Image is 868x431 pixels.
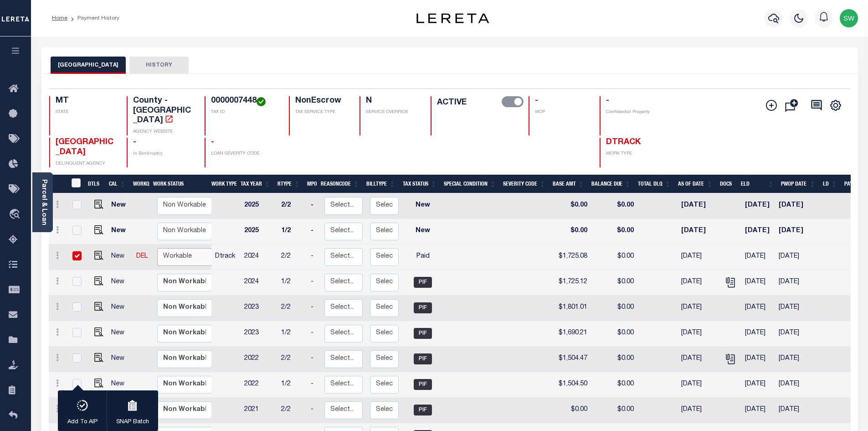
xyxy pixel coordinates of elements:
td: 2024 [241,270,277,296]
td: 2022 [241,372,277,398]
p: SNAP Batch [116,418,149,427]
p: TAX ID [211,109,278,116]
td: $0.00 [591,193,637,219]
p: Add To AIP [67,418,98,427]
img: view%20details.png [94,225,103,234]
span: PIF [414,379,432,390]
td: 2/2 [277,347,307,372]
td: 2025 [241,219,277,244]
td: $1,504.50 [552,372,591,398]
td: $1,690.21 [552,321,591,347]
p: WOP [535,109,589,116]
a: DEL [136,253,148,260]
th: &nbsp;&nbsp;&nbsp;&nbsp;&nbsp;&nbsp;&nbsp;&nbsp;&nbsp;&nbsp; [49,175,66,193]
th: CAL: activate to sort column ascending [105,175,129,193]
p: In Bankruptcy [133,151,194,157]
td: New [108,296,133,321]
img: view%20details.png [94,200,103,209]
td: - [307,296,321,321]
span: PIF [414,328,432,339]
p: STATE [56,109,116,116]
h4: NonEscrow [295,96,349,106]
td: [DATE] [775,372,816,398]
td: [DATE] [741,219,776,244]
img: view%20details.png [94,379,103,388]
td: $0.00 [591,372,637,398]
td: [DATE] [678,347,719,372]
img: logo-dark.svg [416,13,489,23]
h4: MT [56,96,116,106]
td: - [307,270,321,296]
p: TAX SERVICE TYPE [295,109,349,116]
td: $0.00 [552,398,591,423]
p: DELINQUENT AGENCY [56,161,116,167]
h4: 0000007448 [211,96,278,106]
span: - [211,138,214,146]
td: [DATE] [741,270,776,296]
span: - [133,138,136,146]
th: ReasonCode: activate to sort column ascending [317,175,363,193]
td: New [108,372,133,398]
td: New [108,321,133,347]
td: [DATE] [775,398,816,423]
td: [DATE] [678,219,719,244]
th: Balance Due: activate to sort column ascending [588,175,634,193]
td: New [402,219,443,244]
td: - [307,244,321,270]
td: - [307,347,321,372]
img: svg+xml;base64,PHN2ZyB4bWxucz0iaHR0cDovL3d3dy53My5vcmcvMjAwMC9zdmciIHBvaW50ZXItZXZlbnRzPSJub25lIi... [840,9,858,27]
td: - [307,219,321,244]
p: LOAN SEVERITY CODE [211,151,278,157]
td: $0.00 [591,296,637,321]
li: Payment History [67,14,119,22]
h4: County - [GEOGRAPHIC_DATA] [133,96,194,126]
th: Special Condition: activate to sort column ascending [440,175,499,193]
td: 2022 [241,347,277,372]
th: PWOP Date: activate to sort column ascending [777,175,819,193]
button: [GEOGRAPHIC_DATA] [51,57,126,74]
td: New [108,219,133,244]
span: DTRACK [606,138,641,146]
p: AGENCY WEBSITE [133,129,194,135]
td: [DATE] [678,270,719,296]
td: [DATE] [678,321,719,347]
td: 2023 [241,321,277,347]
th: MPO [303,175,317,193]
td: - [307,321,321,347]
td: $1,504.47 [552,347,591,372]
button: HISTORY [129,57,189,74]
td: 2021 [241,398,277,423]
th: Tax Status: activate to sort column ascending [399,175,440,193]
img: view%20details.png [94,276,103,286]
td: [DATE] [775,296,816,321]
i: travel_explore [9,209,23,221]
td: New [402,193,443,219]
td: [DATE] [741,372,776,398]
td: [DATE] [741,296,776,321]
td: [DATE] [741,398,776,423]
th: Tax Year: activate to sort column ascending [237,175,274,193]
td: - [307,193,321,219]
td: 2024 [241,244,277,270]
td: - [307,372,321,398]
td: $0.00 [591,270,637,296]
td: $1,801.01 [552,296,591,321]
td: [DATE] [678,244,719,270]
th: DTLS [84,175,105,193]
td: 2/2 [277,398,307,423]
th: Docs [716,175,738,193]
span: - [606,97,609,105]
td: New [108,244,133,270]
td: Dtrack [211,244,241,270]
td: 1/2 [277,321,307,347]
th: ELD: activate to sort column ascending [737,175,777,193]
td: 2/2 [277,193,307,219]
td: [DATE] [678,193,719,219]
td: [DATE] [775,244,816,270]
td: 2025 [241,193,277,219]
td: $0.00 [552,219,591,244]
td: New [108,347,133,372]
td: $0.00 [591,398,637,423]
span: PIF [414,277,432,288]
td: 2/2 [277,244,307,270]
